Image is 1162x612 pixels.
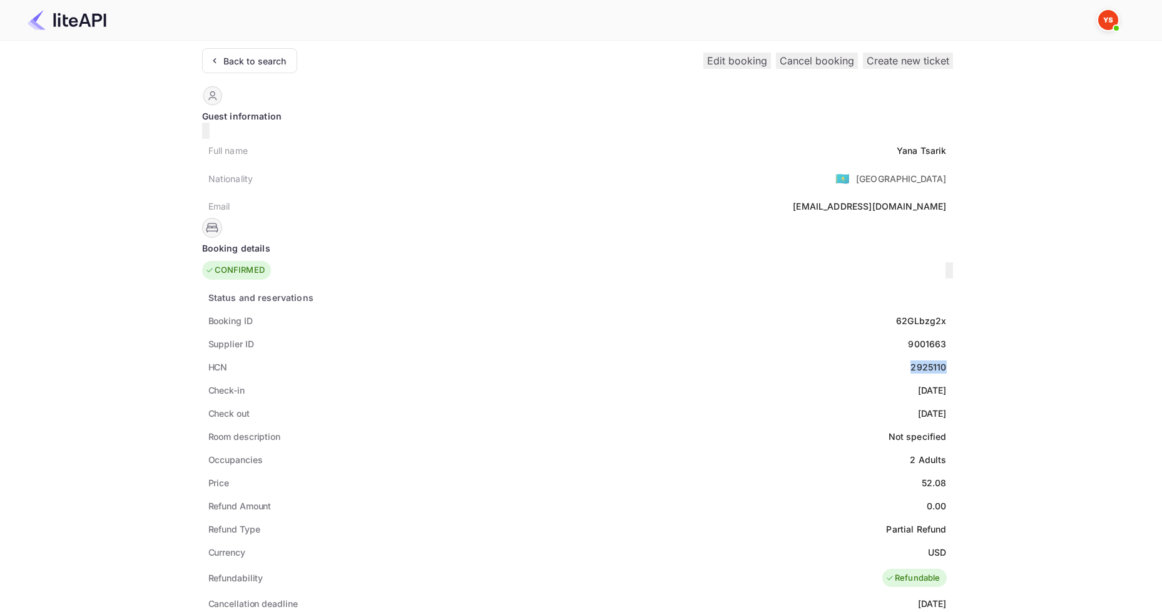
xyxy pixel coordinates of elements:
[886,523,946,536] div: Partial Refund
[208,597,298,610] div: Cancellation deadline
[922,476,947,489] div: 52.08
[208,314,253,327] div: Booking ID
[918,597,947,610] div: [DATE]
[208,523,260,536] div: Refund Type
[208,172,253,185] div: Nationality
[918,407,947,420] div: [DATE]
[897,144,947,157] div: Yana Tsarik
[889,430,947,443] div: Not specified
[205,264,265,277] div: CONFIRMED
[856,172,947,185] div: [GEOGRAPHIC_DATA]
[910,360,946,374] div: 2925110
[776,53,858,69] button: Cancel booking
[208,200,230,213] div: Email
[223,54,287,68] div: Back to search
[208,476,230,489] div: Price
[896,314,946,327] div: 62GLbzg2x
[208,407,250,420] div: Check out
[208,499,272,513] div: Refund Amount
[28,10,106,30] img: LiteAPI Logo
[208,360,228,374] div: HCN
[208,144,248,157] div: Full name
[863,53,953,69] button: Create new ticket
[202,242,953,255] div: Booking details
[208,546,245,559] div: Currency
[928,546,946,559] div: USD
[835,167,850,190] span: United States
[910,453,946,466] div: 2 Adults
[208,453,263,466] div: Occupancies
[793,200,946,213] div: [EMAIL_ADDRESS][DOMAIN_NAME]
[208,384,245,397] div: Check-in
[703,53,771,69] button: Edit booking
[918,384,947,397] div: [DATE]
[208,430,280,443] div: Room description
[908,337,946,350] div: 9001663
[885,572,940,584] div: Refundable
[927,499,947,513] div: 0.00
[202,110,953,123] div: Guest information
[208,337,254,350] div: Supplier ID
[208,291,313,304] div: Status and reservations
[208,571,263,584] div: Refundability
[1098,10,1118,30] img: Yandex Support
